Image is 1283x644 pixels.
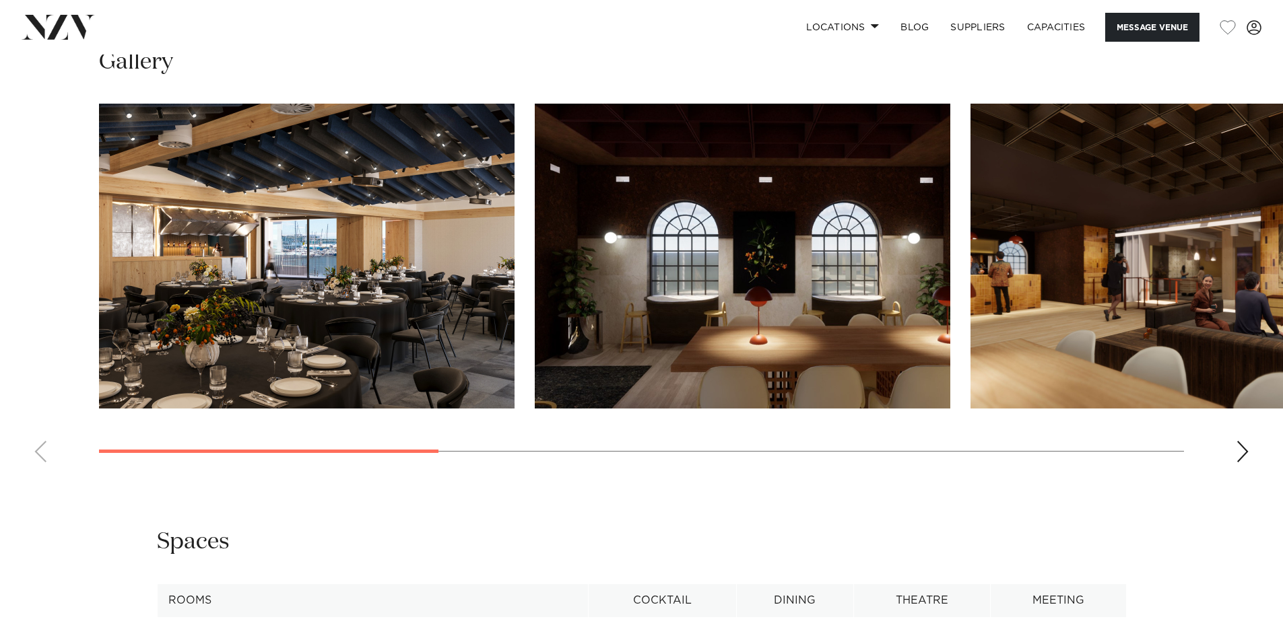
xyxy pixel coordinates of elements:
img: nzv-logo.png [22,15,95,39]
a: SUPPLIERS [940,13,1016,42]
swiper-slide: 2 / 8 [535,104,950,408]
a: Locations [795,13,890,42]
h2: Gallery [99,47,173,77]
button: Message Venue [1105,13,1199,42]
h2: Spaces [157,527,230,557]
a: Capacities [1016,13,1096,42]
swiper-slide: 1 / 8 [99,104,515,408]
th: Theatre [853,584,990,617]
th: Rooms [157,584,589,617]
th: Meeting [991,584,1126,617]
th: Dining [736,584,853,617]
a: BLOG [890,13,940,42]
th: Cocktail [589,584,737,617]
